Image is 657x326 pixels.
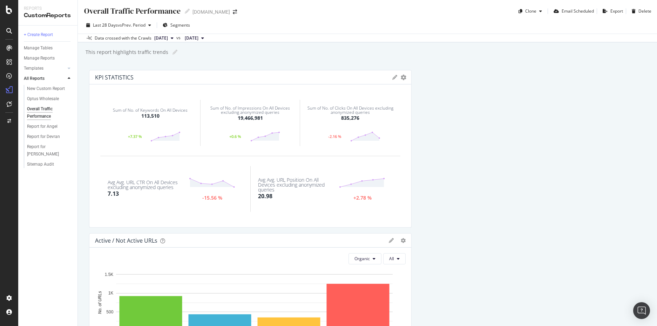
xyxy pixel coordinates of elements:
button: Last 28 DaysvsPrev. Period [83,20,154,31]
span: Last 28 Days [93,22,118,28]
div: Templates [24,65,43,72]
div: 20.98 [258,192,272,200]
div: Sum of No. of Clicks On All Devices excluding anonymized queries [303,106,397,115]
a: Manage Tables [24,44,73,52]
div: Sum of No. of Impressions On All Devices excluding anonymized queries [204,106,297,115]
a: Overall Traffic Performance [27,105,73,120]
div: KPI STATISTICS [95,74,134,81]
a: All Reports [24,75,66,82]
div: Open Intercom Messenger [633,302,650,319]
div: Report for Angel [27,123,57,130]
button: Clone [516,6,545,17]
div: +7.37 % [120,135,150,138]
div: Sum of No. of Keywords On All Devices [113,108,188,112]
div: 19,466,981 [238,115,263,122]
button: All [383,253,406,264]
div: This report highlights traffic trends [85,49,168,56]
div: Email Scheduled [562,8,594,14]
button: [DATE] [151,34,176,42]
div: Manage Tables [24,44,53,52]
a: Optus Wholesale [27,95,73,103]
div: 113,510 [141,112,160,119]
div: + Create Report [24,31,53,39]
div: +2.78 % [351,196,374,200]
button: [DATE] [182,34,207,42]
div: Delete [638,8,651,14]
a: Report for Angel [27,123,73,130]
span: 2025 Aug. 8th [154,35,168,41]
div: Overall Traffic Performance [27,105,67,120]
div: -2.16 % [320,135,350,138]
div: Report for Padma [27,143,67,158]
a: New Custom Report [27,85,73,92]
span: Segments [170,22,190,28]
div: CustomReports [24,12,72,20]
span: vs [176,35,182,41]
span: All [389,256,394,262]
div: 7.13 [108,190,119,198]
div: Data crossed with the Crawls [95,35,151,41]
a: Report for [PERSON_NAME] [27,143,73,158]
button: Export [600,6,623,17]
div: -15.56 % [201,196,224,200]
a: Report for Devran [27,133,73,140]
div: Reports [24,6,72,12]
div: Export [610,8,623,14]
i: Edit report name [172,50,177,55]
div: gear [401,238,406,243]
text: 500 [106,310,113,314]
div: +0.6 % [220,135,250,138]
div: [DOMAIN_NAME] [192,8,230,15]
div: Report for Devran [27,133,60,140]
text: 1.5K [105,272,114,277]
button: Email Scheduled [551,6,594,17]
div: Optus Wholesale [27,95,59,103]
div: Avg Avg. URL Position On All Devices excluding anonymized queries [258,178,332,192]
button: Organic [348,253,381,264]
i: Edit report name [185,9,190,14]
div: Clone [525,8,536,14]
div: 835,276 [341,115,359,122]
a: Templates [24,65,66,72]
span: 2025 Jul. 11th [185,35,198,41]
div: Active / Not Active URLs [95,237,157,244]
span: vs Prev. Period [118,22,145,28]
div: All Reports [24,75,45,82]
div: Manage Reports [24,55,55,62]
text: 1K [108,291,114,296]
div: Overall Traffic Performance [83,6,181,16]
text: No. of URLs [97,291,102,314]
button: Segments [160,20,193,31]
div: gear [401,75,406,80]
button: Delete [629,6,651,17]
div: Sitemap Audit [27,161,54,168]
div: arrow-right-arrow-left [233,9,237,14]
div: New Custom Report [27,85,65,92]
div: Avg Avg. URL CTR On All Devices excluding anonymized queries [108,180,182,190]
a: Manage Reports [24,55,73,62]
div: KPI STATISTICSgeargearSum of No. of Keywords On All Devices113,510+7.37 %Sum of No. of Impression... [89,70,412,228]
a: Sitemap Audit [27,161,73,168]
a: + Create Report [24,31,73,39]
span: Organic [354,256,370,262]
